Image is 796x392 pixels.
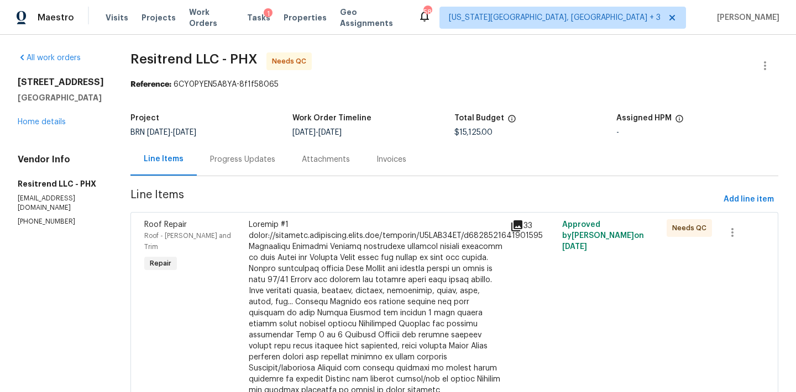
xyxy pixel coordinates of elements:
[284,12,327,23] span: Properties
[616,114,672,122] h5: Assigned HPM
[145,258,176,269] span: Repair
[38,12,74,23] span: Maestro
[454,114,504,122] h5: Total Budget
[272,56,311,67] span: Needs QC
[510,219,556,232] div: 33
[292,114,371,122] h5: Work Order Timeline
[713,12,779,23] span: [PERSON_NAME]
[292,129,342,136] span: -
[147,129,170,136] span: [DATE]
[340,7,405,29] span: Geo Assignments
[130,79,778,90] div: 6CY0PYEN5A8YA-8f1f58065
[423,7,431,18] div: 58
[672,223,711,234] span: Needs QC
[18,118,66,126] a: Home details
[173,129,196,136] span: [DATE]
[142,12,176,23] span: Projects
[18,194,104,213] p: [EMAIL_ADDRESS][DOMAIN_NAME]
[318,129,342,136] span: [DATE]
[189,7,234,29] span: Work Orders
[130,129,196,136] span: BRN
[507,114,516,129] span: The total cost of line items that have been proposed by Opendoor. This sum includes line items th...
[247,14,270,22] span: Tasks
[18,77,104,88] h2: [STREET_ADDRESS]
[449,12,661,23] span: [US_STATE][GEOGRAPHIC_DATA], [GEOGRAPHIC_DATA] + 3
[144,221,187,229] span: Roof Repair
[147,129,196,136] span: -
[18,154,104,165] h4: Vendor Info
[454,129,493,136] span: $15,125.00
[18,178,104,189] h5: Resitrend LLC - PHX
[675,114,684,129] span: The hpm assigned to this work order.
[719,189,778,210] button: Add line item
[562,221,644,251] span: Approved by [PERSON_NAME] on
[130,114,159,122] h5: Project
[264,8,273,19] div: 1
[18,54,81,62] a: All work orders
[724,193,774,206] span: Add line item
[210,154,275,165] div: Progress Updates
[144,232,231,250] span: Roof - [PERSON_NAME] and Trim
[144,153,184,165] div: Line Items
[106,12,128,23] span: Visits
[376,154,406,165] div: Invoices
[292,129,316,136] span: [DATE]
[130,52,258,66] span: Resitrend LLC - PHX
[616,129,778,136] div: -
[18,217,104,226] p: [PHONE_NUMBER]
[302,154,350,165] div: Attachments
[562,243,587,251] span: [DATE]
[130,81,171,88] b: Reference:
[18,92,104,103] h5: [GEOGRAPHIC_DATA]
[130,189,719,210] span: Line Items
